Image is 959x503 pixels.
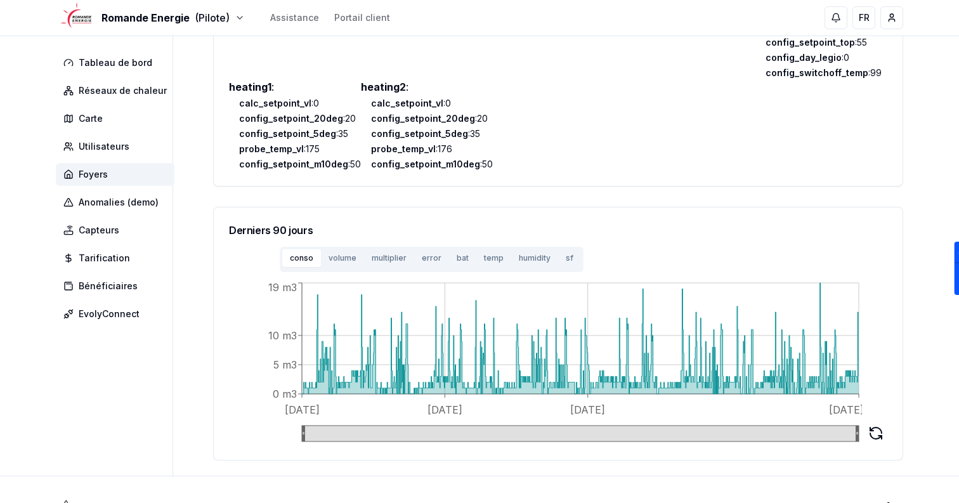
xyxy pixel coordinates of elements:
[229,79,361,171] p: :
[239,128,336,139] span: config_setpoint_5deg
[79,252,130,265] span: Tarification
[239,113,343,124] span: config_setpoint_20deg
[371,159,480,169] span: config_setpoint_m10deg
[852,6,875,29] button: FR
[239,97,361,110] div: : 0
[56,303,179,325] a: EvolyConnect
[766,36,887,49] div: : 55
[371,127,493,140] div: : 35
[56,51,179,74] a: Tableau de bord
[56,107,179,130] a: Carte
[558,249,581,267] button: sf
[56,135,179,158] a: Utilisateurs
[56,219,179,242] a: Capteurs
[56,79,179,102] a: Réseaux de chaleur
[79,308,140,320] span: EvolyConnect
[371,97,493,110] div: : 0
[101,10,190,25] span: Romande Energie
[364,249,414,267] button: multiplier
[239,112,361,125] div: : 20
[56,247,179,270] a: Tarification
[56,191,179,214] a: Anomalies (demo)
[361,81,406,93] span: heating2
[859,11,870,24] span: FR
[371,128,468,139] span: config_setpoint_5deg
[79,280,138,292] span: Bénéficiaires
[856,426,859,441] g: Min value: undefined, Max value: undefined
[268,329,297,342] tspan: 10 m3
[371,143,493,155] div: : 176
[273,388,297,400] tspan: 0 m3
[79,224,119,237] span: Capteurs
[766,37,855,48] span: config_setpoint_top
[371,112,493,125] div: : 20
[766,67,887,79] div: : 99
[766,52,842,63] span: config_day_legio
[56,275,179,297] a: Bénéficiaires
[371,98,443,108] span: calc_setpoint_vl
[79,140,129,153] span: Utilisateurs
[511,249,558,267] button: humidity
[476,249,511,267] button: temp
[239,158,361,171] div: : 50
[239,98,311,108] span: calc_setpoint_vl
[79,112,103,125] span: Carte
[371,113,475,124] span: config_setpoint_20deg
[195,10,230,25] span: (Pilote)
[79,196,159,209] span: Anomalies (demo)
[371,158,493,171] div: : 50
[285,403,320,416] tspan: [DATE]
[361,79,493,171] p: :
[56,8,245,28] button: Romande Energie(Pilote)
[229,81,271,93] span: heating1
[321,249,364,267] button: volume
[79,84,167,97] span: Réseaux de chaleur
[449,249,476,267] button: bat
[239,159,348,169] span: config_setpoint_m10deg
[268,281,297,294] tspan: 19 m3
[239,127,361,140] div: : 35
[56,163,179,186] a: Foyers
[56,3,96,28] img: Romande Energie Logo
[371,143,436,154] span: probe_temp_vl
[229,223,887,238] h3: Derniers 90 jours
[79,56,152,69] span: Tableau de bord
[270,11,319,24] a: Assistance
[79,168,108,181] span: Foyers
[334,11,390,24] a: Portail client
[239,143,304,154] span: probe_temp_vl
[427,403,462,416] tspan: [DATE]
[239,143,361,155] div: : 175
[766,51,887,64] div: : 0
[282,249,321,267] button: conso
[414,249,449,267] button: error
[273,358,297,371] tspan: 5 m3
[766,67,868,78] span: config_switchoff_temp
[570,403,605,416] tspan: [DATE]
[302,426,305,441] g: Min value: undefined, Max value: undefined
[829,403,864,416] tspan: [DATE]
